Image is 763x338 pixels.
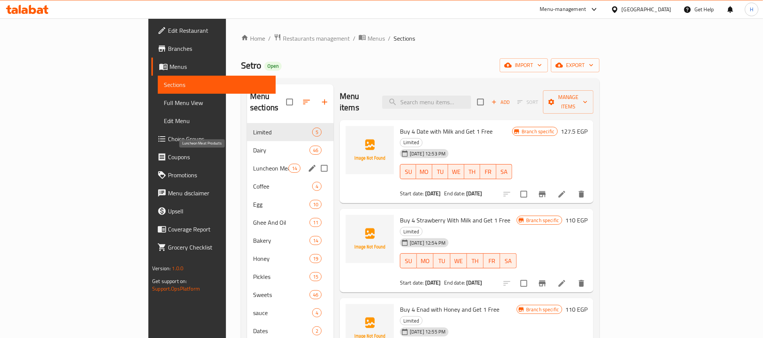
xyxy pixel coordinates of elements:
div: Honey [253,254,310,263]
span: 46 [310,147,321,154]
img: Buy 4 Date with Milk and Get 1 Free [346,126,394,174]
span: Coffee [253,182,312,191]
span: Start date: [400,189,424,198]
a: Edit Menu [158,112,276,130]
span: SA [499,166,509,177]
a: Menus [359,33,385,43]
span: Get support on: [152,276,187,286]
span: FR [483,166,493,177]
span: 46 [310,291,321,298]
span: Branches [168,44,270,53]
a: Coupons [151,148,276,166]
span: SU [403,166,413,177]
span: 2 [313,327,321,335]
button: SU [400,253,417,268]
span: Version: [152,263,171,273]
div: Limited [400,316,423,325]
span: Egg [253,200,310,209]
span: Full Menu View [164,98,270,107]
span: Restaurants management [283,34,350,43]
span: WE [451,166,461,177]
span: H [750,5,753,14]
button: FR [484,253,500,268]
div: Pickles15 [247,268,334,286]
nav: breadcrumb [241,33,600,43]
span: Sweets [253,290,310,299]
h2: Menu items [340,91,373,113]
button: MO [417,253,433,268]
div: items [310,254,322,263]
span: Branch specific [523,306,562,313]
h6: 127.5 EGP [561,126,588,137]
span: Sections [164,80,270,89]
span: Select section [473,94,488,110]
div: Limited [400,227,423,236]
span: Bakery [253,236,310,245]
h6: 110 EGP [565,304,588,315]
button: SA [496,164,512,179]
span: [DATE] 12:54 PM [407,239,449,247]
button: Add [488,96,513,108]
button: Add section [316,93,334,111]
span: 4 [313,309,321,317]
div: items [310,236,322,245]
div: Sweets46 [247,286,334,304]
a: Upsell [151,202,276,220]
div: items [312,128,322,137]
span: 19 [310,255,321,262]
span: Dates [253,326,312,335]
span: Buy 4 Enad with Honey and Get 1 Free [400,304,499,315]
button: import [500,58,548,72]
div: Dairy46 [247,141,334,159]
div: sauce4 [247,304,334,322]
span: TU [436,256,447,266]
li: / [388,34,391,43]
span: 5 [313,129,321,136]
div: Menu-management [540,5,586,14]
div: Luncheon Meat Products14edit [247,159,334,177]
button: delete [572,185,591,203]
a: Full Menu View [158,94,276,112]
a: Menus [151,58,276,76]
span: Edit Menu [164,116,270,125]
span: TH [470,256,481,266]
div: sauce [253,308,312,317]
a: Promotions [151,166,276,184]
span: Limited [400,317,422,325]
span: Coupons [168,152,270,161]
button: TU [432,164,448,179]
span: Menu disclaimer [168,189,270,198]
span: Select to update [516,276,532,291]
span: Add [490,98,511,107]
div: Ghee And Oil [253,218,310,227]
b: [DATE] [466,189,482,198]
button: edit [307,163,318,174]
span: TH [467,166,477,177]
a: Branches [151,40,276,58]
span: TU [435,166,445,177]
span: 15 [310,273,321,280]
div: items [312,182,322,191]
span: [DATE] 12:55 PM [407,328,449,335]
button: SA [500,253,517,268]
span: Buy 4 Strawberry With Milk and Get 1 Free [400,215,510,226]
a: Edit menu item [557,190,566,199]
span: Select section first [513,96,543,108]
span: Select to update [516,186,532,202]
div: Honey19 [247,250,334,268]
div: items [310,290,322,299]
span: Dairy [253,146,310,155]
span: Sections [394,34,415,43]
li: / [353,34,356,43]
button: MO [416,164,432,179]
button: Branch-specific-item [533,185,551,203]
span: Limited [400,138,422,147]
span: Limited [253,128,312,137]
span: Grocery Checklist [168,243,270,252]
div: Pickles [253,272,310,281]
a: Coverage Report [151,220,276,238]
span: Sort sections [298,93,316,111]
span: SA [503,256,514,266]
button: WE [450,253,467,268]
